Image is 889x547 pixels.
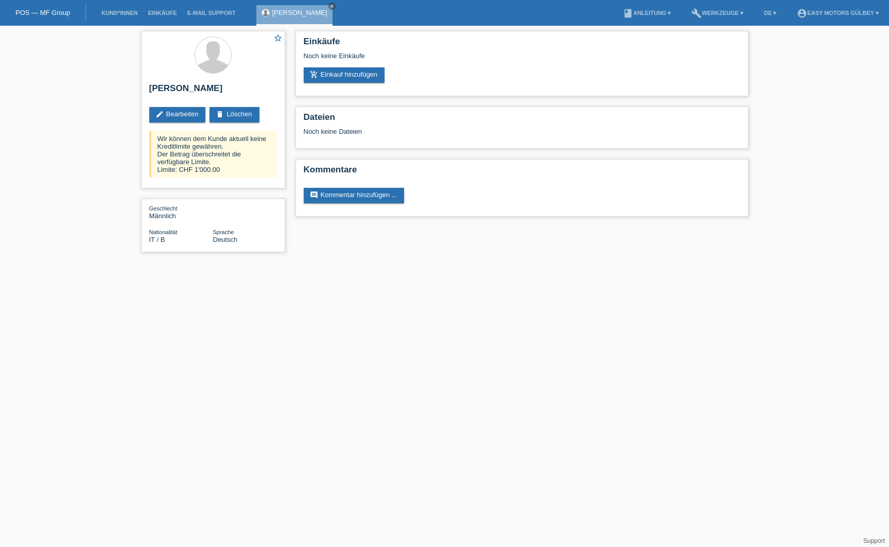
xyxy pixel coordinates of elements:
[149,236,165,243] span: Italien / B / 23.05.2019
[15,9,70,16] a: POS — MF Group
[213,229,234,235] span: Sprache
[96,10,143,16] a: Kund*innen
[310,191,318,199] i: comment
[328,3,336,10] a: close
[149,107,206,122] a: editBearbeiten
[149,204,213,220] div: Männlich
[304,67,385,83] a: add_shopping_cartEinkauf hinzufügen
[149,131,277,178] div: Wir können dem Kunde aktuell keine Kreditlimite gewähren. Der Betrag überschreitet die verfügbare...
[623,8,633,19] i: book
[792,10,884,16] a: account_circleEasy Motors Gülbey ▾
[686,10,748,16] a: buildWerkzeuge ▾
[143,10,182,16] a: Einkäufe
[182,10,241,16] a: E-Mail Support
[759,10,781,16] a: DE ▾
[310,70,318,79] i: add_shopping_cart
[691,8,702,19] i: build
[149,205,178,211] span: Geschlecht
[149,229,178,235] span: Nationalität
[272,9,327,16] a: [PERSON_NAME]
[273,33,283,43] i: star_border
[304,112,740,128] h2: Dateien
[210,107,259,122] a: deleteLöschen
[216,110,224,118] i: delete
[618,10,676,16] a: bookAnleitung ▾
[213,236,238,243] span: Deutsch
[149,83,277,99] h2: [PERSON_NAME]
[155,110,164,118] i: edit
[273,33,283,44] a: star_border
[863,537,885,544] a: Support
[797,8,807,19] i: account_circle
[304,165,740,180] h2: Kommentare
[304,37,740,52] h2: Einkäufe
[304,52,740,67] div: Noch keine Einkäufe
[304,188,405,203] a: commentKommentar hinzufügen ...
[329,4,335,9] i: close
[304,128,618,135] div: Noch keine Dateien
